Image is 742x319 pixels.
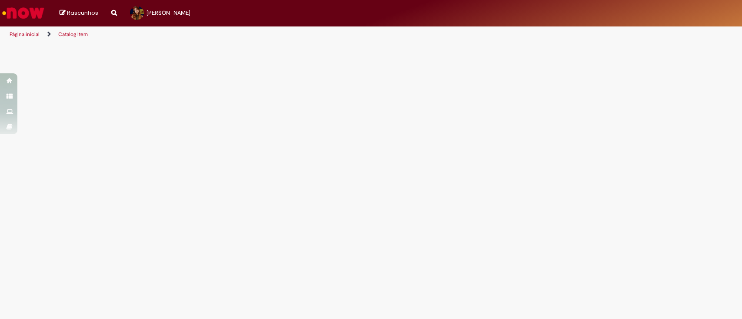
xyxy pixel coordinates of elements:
img: ServiceNow [1,4,46,22]
span: Rascunhos [67,9,98,17]
a: Catalog Item [58,31,88,38]
a: Rascunhos [60,9,98,17]
ul: Trilhas de página [7,26,488,43]
a: Página inicial [10,31,40,38]
span: [PERSON_NAME] [146,9,190,16]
